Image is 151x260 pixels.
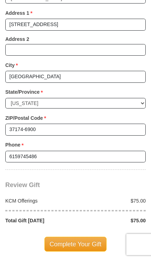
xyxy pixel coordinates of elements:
[5,8,29,18] strong: Address 1
[5,34,29,44] strong: Address 2
[75,197,150,204] div: $75.00
[2,197,76,204] div: KCM Offerings
[5,181,40,188] span: Review Gift
[5,87,40,97] strong: State/Province
[5,140,20,150] strong: Phone
[44,237,107,252] span: Complete Your Gift
[75,217,150,224] div: $75.00
[2,217,76,224] div: Total Gift [DATE]
[5,113,43,123] strong: ZIP/Postal Code
[5,60,14,70] strong: City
